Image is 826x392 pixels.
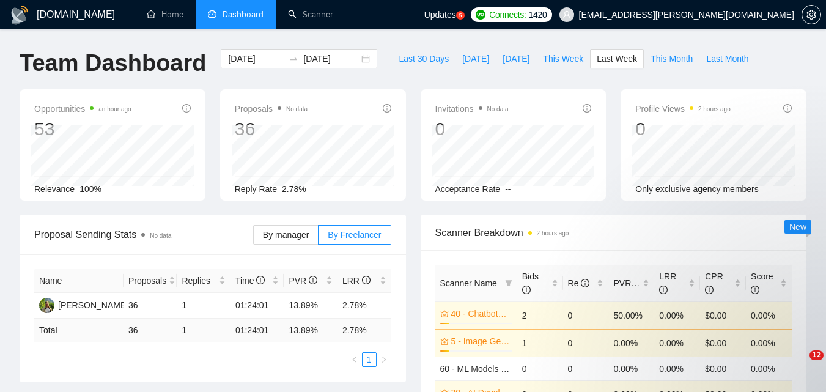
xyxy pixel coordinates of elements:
th: Replies [177,269,230,293]
span: Invitations [435,102,509,116]
a: 5 - Image Generative AI - [DATE] [451,335,510,348]
td: 2 [517,301,563,329]
span: Time [235,276,265,286]
span: Relevance [34,184,75,194]
span: This Week [543,52,583,65]
span: Last Week [597,52,637,65]
td: 0 [563,301,609,329]
span: Score [751,272,773,295]
div: 0 [635,117,731,141]
time: 2 hours ago [698,106,731,113]
span: swap-right [289,54,298,64]
span: filter [503,274,515,292]
img: logo [10,6,29,25]
span: info-circle [362,276,371,284]
span: Replies [182,274,216,287]
time: an hour ago [98,106,131,113]
span: info-circle [383,104,391,113]
span: dashboard [208,10,216,18]
span: Re [568,278,590,288]
span: Last Month [706,52,748,65]
button: setting [802,5,821,24]
span: [DATE] [462,52,489,65]
span: left [351,356,358,363]
td: $0.00 [700,357,746,380]
td: 0 [563,357,609,380]
a: 60 - ML Models - [DATE] [440,364,533,374]
span: Proposal Sending Stats [34,227,253,242]
span: Dashboard [223,9,264,20]
span: info-circle [522,286,531,294]
span: No data [286,106,308,113]
span: New [789,222,806,232]
span: Scanner Breakdown [435,225,792,240]
td: 2.78 % [337,319,391,342]
span: Updates [424,10,456,20]
button: right [377,352,391,367]
span: By Freelancer [328,230,381,240]
span: info-circle [583,104,591,113]
span: Opportunities [34,102,131,116]
span: Profile Views [635,102,731,116]
text: 5 [459,13,462,18]
span: No data [487,106,509,113]
span: LRR [342,276,371,286]
span: Connects: [489,8,526,21]
button: [DATE] [455,49,496,68]
div: 53 [34,117,131,141]
span: Reply Rate [235,184,277,194]
td: 0.00% [654,357,700,380]
span: info-circle [256,276,265,284]
button: Last 30 Days [392,49,455,68]
span: No data [150,232,171,239]
span: info-circle [581,279,589,287]
button: This Week [536,49,590,68]
a: setting [802,10,821,20]
td: 0.00% [608,357,654,380]
span: This Month [651,52,693,65]
li: Previous Page [347,352,362,367]
span: right [380,356,388,363]
th: Name [34,269,124,293]
td: 1 [177,293,230,319]
span: info-circle [182,104,191,113]
input: End date [303,52,359,65]
span: 12 [809,350,824,360]
span: Last 30 Days [399,52,449,65]
span: info-circle [309,276,317,284]
td: 36 [124,293,177,319]
img: upwork-logo.png [476,10,485,20]
td: 0 [517,357,563,380]
a: searchScanner [288,9,333,20]
span: LRR [659,272,676,295]
div: 0 [435,117,509,141]
td: Total [34,319,124,342]
td: 01:24:01 [230,293,284,319]
td: 2.78% [337,293,391,319]
button: left [347,352,362,367]
a: homeHome [147,9,183,20]
a: 1 [363,353,376,366]
span: crown [440,309,449,318]
td: 0 [563,329,609,357]
span: to [289,54,298,64]
span: 2.78% [282,184,306,194]
th: Proposals [124,269,177,293]
td: 0.00% [746,357,792,380]
span: Only exclusive agency members [635,184,759,194]
td: 13.89 % [284,319,337,342]
li: Next Page [377,352,391,367]
span: 100% [79,184,101,194]
input: Start date [228,52,284,65]
span: filter [505,279,512,287]
a: MK[PERSON_NAME] [39,300,128,309]
span: -- [505,184,511,194]
span: user [562,10,571,19]
td: 01:24:01 [230,319,284,342]
td: 1 [517,329,563,357]
td: 36 [124,319,177,342]
time: 2 hours ago [537,230,569,237]
a: 5 [456,11,465,20]
span: [DATE] [503,52,529,65]
button: Last Month [699,49,755,68]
